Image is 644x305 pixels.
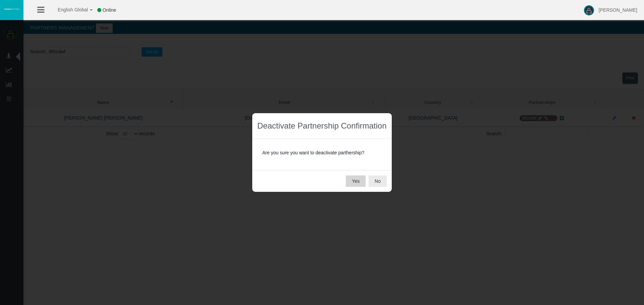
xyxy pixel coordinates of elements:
[49,7,88,12] span: English Global
[3,8,20,10] img: logo.svg
[103,7,116,13] span: Online
[346,175,366,187] button: Yes
[599,7,637,13] span: [PERSON_NAME]
[257,122,387,130] h3: Deactivate Partnership Confirmation
[369,175,387,187] button: No
[262,149,382,157] p: Are you sure you want to deactivate parthership?
[584,5,594,15] img: user-image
